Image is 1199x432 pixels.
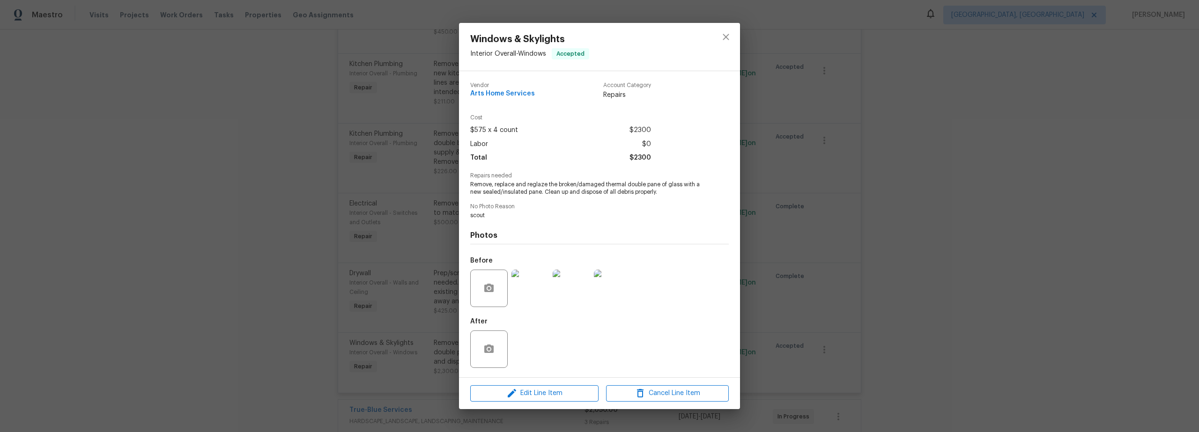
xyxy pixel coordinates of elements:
button: Edit Line Item [470,385,599,402]
h4: Photos [470,231,729,240]
span: Repairs [603,90,651,100]
span: Account Category [603,82,651,88]
span: Edit Line Item [473,388,596,399]
span: $2300 [629,151,651,165]
span: Remove, replace and reglaze the broken/damaged thermal double pane of glass with a new sealed/ins... [470,181,703,197]
span: $0 [642,138,651,151]
span: Vendor [470,82,535,88]
button: Cancel Line Item [606,385,729,402]
span: scout [470,212,703,220]
span: $2300 [629,124,651,137]
span: Cancel Line Item [609,388,726,399]
button: close [715,26,737,48]
h5: After [470,318,488,325]
span: Labor [470,138,488,151]
span: Windows & Skylights [470,34,589,44]
span: Cost [470,115,651,121]
span: Accepted [553,49,588,59]
span: Interior Overall - Windows [470,51,546,57]
span: $575 x 4 count [470,124,518,137]
span: No Photo Reason [470,204,729,210]
span: Arts Home Services [470,90,535,97]
span: Total [470,151,487,165]
span: Repairs needed [470,173,729,179]
h5: Before [470,257,493,264]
